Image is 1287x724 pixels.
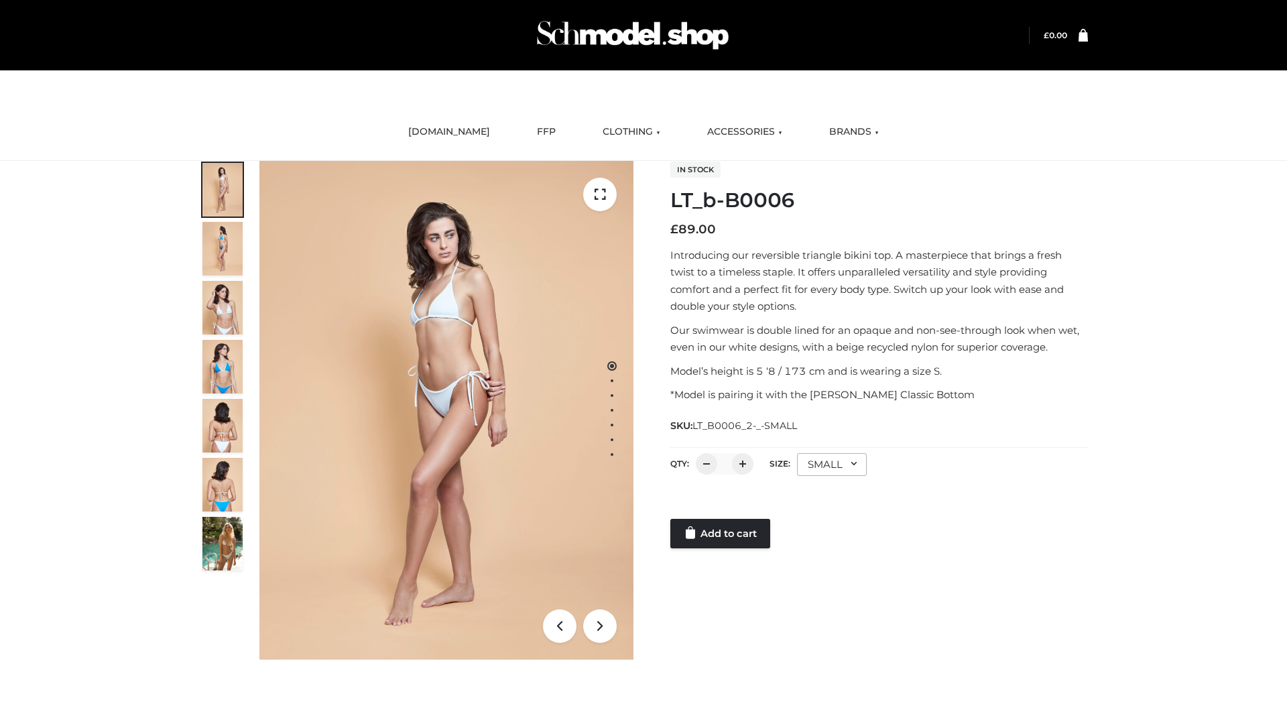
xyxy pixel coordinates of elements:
[202,340,243,394] img: ArielClassicBikiniTop_CloudNine_AzureSky_OW114ECO_4-scaled.jpg
[532,9,733,62] img: Schmodel Admin 964
[670,363,1088,380] p: Model’s height is 5 ‘8 / 173 cm and is wearing a size S.
[670,386,1088,404] p: *Model is pairing it with the [PERSON_NAME] Classic Bottom
[670,222,716,237] bdi: 89.00
[670,459,689,469] label: QTY:
[670,519,770,548] a: Add to cart
[202,517,243,570] img: Arieltop_CloudNine_AzureSky2.jpg
[770,459,790,469] label: Size:
[1044,30,1049,40] span: £
[593,117,670,147] a: CLOTHING
[819,117,889,147] a: BRANDS
[670,322,1088,356] p: Our swimwear is double lined for an opaque and non-see-through look when wet, even in our white d...
[202,281,243,335] img: ArielClassicBikiniTop_CloudNine_AzureSky_OW114ECO_3-scaled.jpg
[670,188,1088,213] h1: LT_b-B0006
[398,117,500,147] a: [DOMAIN_NAME]
[202,222,243,276] img: ArielClassicBikiniTop_CloudNine_AzureSky_OW114ECO_2-scaled.jpg
[1044,30,1067,40] bdi: 0.00
[692,420,797,432] span: LT_B0006_2-_-SMALL
[670,162,721,178] span: In stock
[202,399,243,452] img: ArielClassicBikiniTop_CloudNine_AzureSky_OW114ECO_7-scaled.jpg
[527,117,566,147] a: FFP
[670,247,1088,315] p: Introducing our reversible triangle bikini top. A masterpiece that brings a fresh twist to a time...
[202,458,243,511] img: ArielClassicBikiniTop_CloudNine_AzureSky_OW114ECO_8-scaled.jpg
[1044,30,1067,40] a: £0.00
[259,161,633,660] img: ArielClassicBikiniTop_CloudNine_AzureSky_OW114ECO_1
[670,418,798,434] span: SKU:
[797,453,867,476] div: SMALL
[697,117,792,147] a: ACCESSORIES
[670,222,678,237] span: £
[202,163,243,217] img: ArielClassicBikiniTop_CloudNine_AzureSky_OW114ECO_1-scaled.jpg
